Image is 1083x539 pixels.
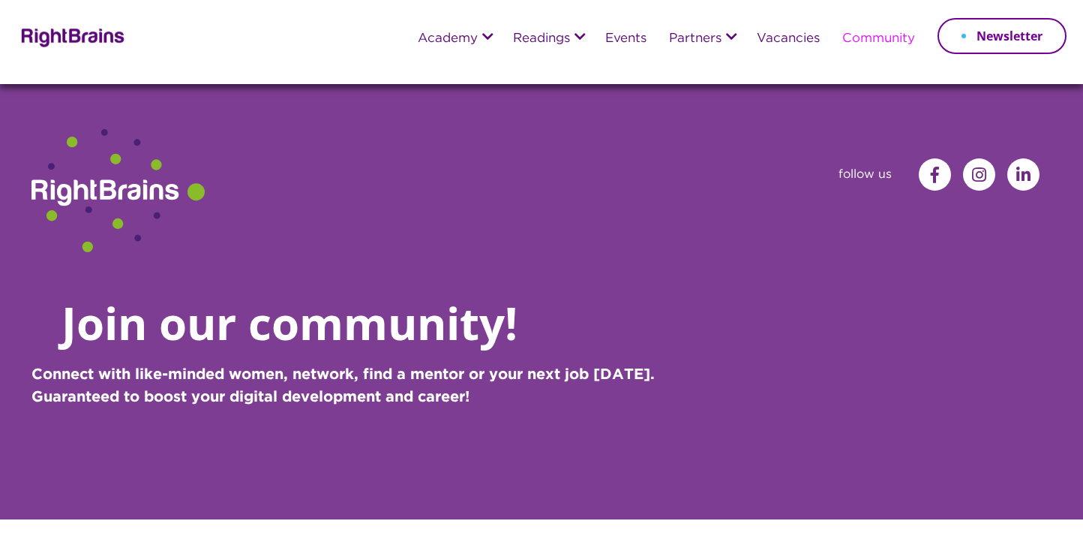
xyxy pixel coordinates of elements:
[605,32,646,46] a: Events
[31,363,796,431] p: Connect with like-minded women, network, find a mentor or your next job [DATE]. Guaranteed to boo...
[937,18,1066,54] a: Newsletter
[16,26,125,47] img: Rightbrains
[31,298,547,348] h1: Join our community!
[842,32,915,46] a: Community
[669,32,721,46] a: Partners
[757,32,820,46] a: Vacancies
[418,32,478,46] a: Academy
[838,164,892,252] span: follow us
[513,32,570,46] a: Readings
